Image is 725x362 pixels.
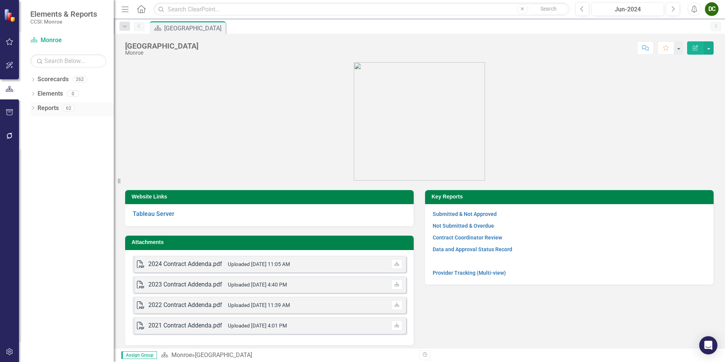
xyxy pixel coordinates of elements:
[72,76,87,83] div: 262
[67,91,79,97] div: 0
[594,5,661,14] div: Jun-2024
[38,104,59,113] a: Reports
[164,24,224,33] div: [GEOGRAPHIC_DATA]
[433,270,506,276] a: Provider Tracking (Multi-view)
[148,280,222,289] div: 2023 Contract Addenda.pdf
[699,336,717,354] div: Open Intercom Messenger
[433,246,512,252] a: Data and Approval Status Record
[125,50,198,56] div: Monroe
[433,223,494,229] a: Not Submitted & Overdue
[432,194,710,200] h3: Key Reports
[148,321,222,330] div: 2021 Contract Addenda.pdf
[30,36,106,45] a: Monroe
[132,194,410,200] h3: Website Links
[228,282,287,288] small: Uploaded [DATE] 4:40 PM
[133,210,174,217] a: Tableau Server
[63,105,75,111] div: 62
[125,42,198,50] div: [GEOGRAPHIC_DATA]
[30,19,97,25] small: CCSI: Monroe
[161,351,414,360] div: »
[228,261,290,267] small: Uploaded [DATE] 11:05 AM
[30,54,106,68] input: Search Below...
[38,90,63,98] a: Elements
[30,9,97,19] span: Elements & Reports
[433,235,502,241] a: Contract Coordinator Review
[354,62,485,181] img: OMH%20Logo_Green%202024%20Stacked.png
[121,351,157,359] span: Assign Group
[592,2,664,16] button: Jun-2024
[154,3,570,16] input: Search ClearPoint...
[38,75,69,84] a: Scorecards
[195,351,252,359] div: [GEOGRAPHIC_DATA]
[148,260,222,269] div: 2024 Contract Addenda.pdf
[228,323,287,329] small: Uploaded [DATE] 4:01 PM
[228,302,290,308] small: Uploaded [DATE] 11:39 AM
[4,9,17,22] img: ClearPoint Strategy
[171,351,192,359] a: Monroe
[705,2,719,16] button: DC
[540,6,557,12] span: Search
[148,301,222,310] div: 2022 Contract Addenda.pdf
[132,239,410,245] h3: Attachments
[433,211,497,217] a: Submitted & Not Approved
[530,4,568,14] button: Search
